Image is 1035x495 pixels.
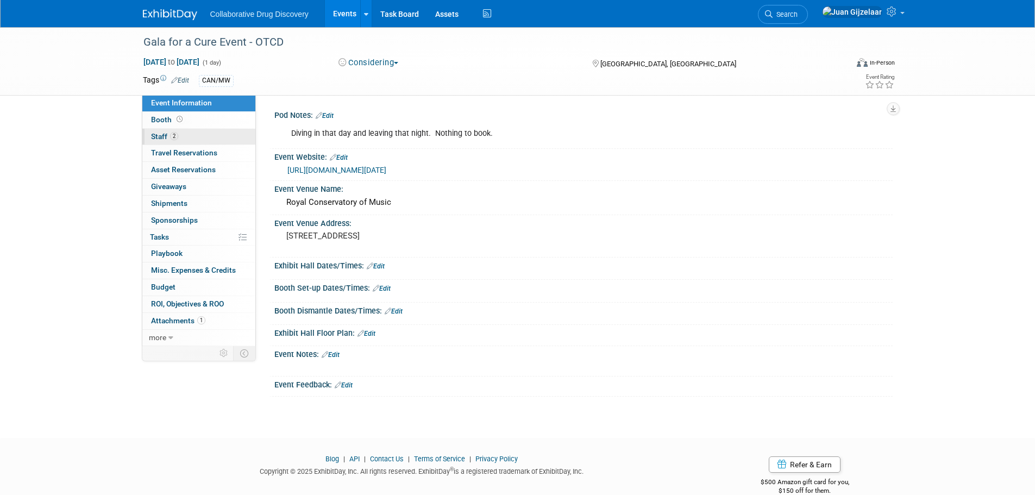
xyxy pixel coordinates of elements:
a: Travel Reservations [142,145,255,161]
div: Royal Conservatory of Music [283,194,885,211]
a: Search [758,5,808,24]
a: Edit [367,262,385,270]
span: Misc. Expenses & Credits [151,266,236,274]
a: Booth [142,112,255,128]
a: Edit [171,77,189,84]
span: [GEOGRAPHIC_DATA], [GEOGRAPHIC_DATA] [600,60,736,68]
div: Booth Set-up Dates/Times: [274,280,893,294]
span: more [149,333,166,342]
div: Exhibit Hall Dates/Times: [274,258,893,272]
img: Juan Gijzelaar [822,6,882,18]
a: Budget [142,279,255,296]
span: Booth not reserved yet [174,115,185,123]
a: Shipments [142,196,255,212]
span: 1 [197,316,205,324]
span: (1 day) [202,59,221,66]
span: Budget [151,283,175,291]
div: Booth Dismantle Dates/Times: [274,303,893,317]
sup: ® [450,466,454,472]
a: Edit [373,285,391,292]
div: Event Venue Name: [274,181,893,195]
a: Terms of Service [414,455,465,463]
td: Tags [143,74,189,87]
div: Event Feedback: [274,377,893,391]
td: Toggle Event Tabs [233,346,255,360]
a: Attachments1 [142,313,255,329]
a: Edit [357,330,375,337]
span: Tasks [150,233,169,241]
div: CAN/MW [199,75,234,86]
span: [DATE] [DATE] [143,57,200,67]
div: Event Rating [865,74,894,80]
div: Event Format [783,57,895,73]
div: Diving in that day and leaving that night. Nothing to book. [284,123,773,145]
div: In-Person [869,59,895,67]
img: Format-Inperson.png [857,58,868,67]
a: more [142,330,255,346]
div: Pod Notes: [274,107,893,121]
span: Travel Reservations [151,148,217,157]
span: | [467,455,474,463]
div: Event Venue Address: [274,215,893,229]
a: Edit [385,308,403,315]
a: Asset Reservations [142,162,255,178]
a: API [349,455,360,463]
span: | [341,455,348,463]
span: Collaborative Drug Discovery [210,10,309,18]
pre: [STREET_ADDRESS] [286,231,520,241]
div: Event Website: [274,149,893,163]
a: Edit [335,381,353,389]
a: ROI, Objectives & ROO [142,296,255,312]
div: Gala for a Cure Event - OTCD [140,33,831,52]
span: Asset Reservations [151,165,216,174]
a: Playbook [142,246,255,262]
a: Edit [322,351,340,359]
span: 2 [170,132,178,140]
span: Sponsorships [151,216,198,224]
span: to [166,58,177,66]
a: Privacy Policy [475,455,518,463]
span: Giveaways [151,182,186,191]
span: | [405,455,412,463]
span: ROI, Objectives & ROO [151,299,224,308]
a: Contact Us [370,455,404,463]
span: Search [773,10,798,18]
div: Exhibit Hall Floor Plan: [274,325,893,339]
img: ExhibitDay [143,9,197,20]
span: Attachments [151,316,205,325]
div: Event Notes: [274,346,893,360]
span: Staff [151,132,178,141]
a: Tasks [142,229,255,246]
a: Refer & Earn [769,456,840,473]
span: Playbook [151,249,183,258]
button: Considering [335,57,403,68]
span: Event Information [151,98,212,107]
td: Personalize Event Tab Strip [215,346,234,360]
span: Shipments [151,199,187,208]
a: Blog [325,455,339,463]
a: Misc. Expenses & Credits [142,262,255,279]
a: Sponsorships [142,212,255,229]
a: Edit [316,112,334,120]
a: Staff2 [142,129,255,145]
a: Event Information [142,95,255,111]
a: Giveaways [142,179,255,195]
span: | [361,455,368,463]
div: Copyright © 2025 ExhibitDay, Inc. All rights reserved. ExhibitDay is a registered trademark of Ex... [143,464,701,477]
span: Booth [151,115,185,124]
a: Edit [330,154,348,161]
a: [URL][DOMAIN_NAME][DATE] [287,166,386,174]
